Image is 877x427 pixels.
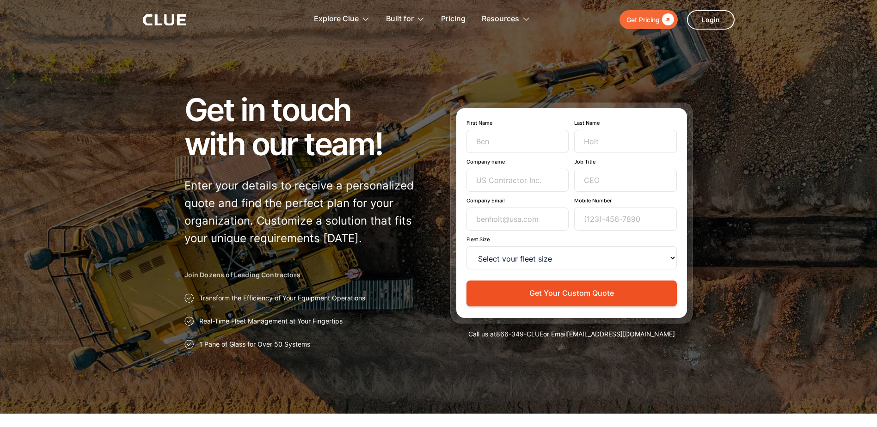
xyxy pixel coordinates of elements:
[574,159,677,165] label: Job Title
[574,130,677,153] input: Holt
[314,5,370,34] div: Explore Clue
[626,14,660,25] div: Get Pricing
[184,177,427,247] p: Enter your details to receive a personalized quote and find the perfect plan for your organizatio...
[184,317,194,326] img: Approval checkmark icon
[386,5,425,34] div: Built for
[466,207,569,231] input: benholt@usa.com
[466,130,569,153] input: Ben
[574,197,677,204] label: Mobile Number
[482,5,530,34] div: Resources
[574,207,677,231] input: (123)-456-7890
[184,92,427,161] h1: Get in touch with our team!
[184,270,427,280] h2: Join Dozens of Leading Contractors
[619,10,678,29] a: Get Pricing
[199,293,365,303] p: Transform the Efficiency of Your Equipment Operations
[314,5,359,34] div: Explore Clue
[660,14,674,25] div: 
[466,236,677,243] label: Fleet Size
[199,317,343,326] p: Real-Time Fleet Management at Your Fingertips
[441,5,466,34] a: Pricing
[184,293,194,303] img: Approval checkmark icon
[466,197,569,204] label: Company Email
[466,169,569,192] input: US Contractor Inc.
[482,5,519,34] div: Resources
[199,340,310,349] p: 1 Pane of Glass for Over 50 Systems
[687,10,735,30] a: Login
[567,330,675,338] a: [EMAIL_ADDRESS][DOMAIN_NAME]
[574,120,677,126] label: Last Name
[450,329,693,339] div: Call us at or Email
[184,340,194,349] img: Approval checkmark icon
[466,120,569,126] label: First Name
[466,281,677,306] button: Get Your Custom Quote
[574,169,677,192] input: CEO
[466,159,569,165] label: Company name
[496,330,543,338] a: 866-349-CLUE
[386,5,414,34] div: Built for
